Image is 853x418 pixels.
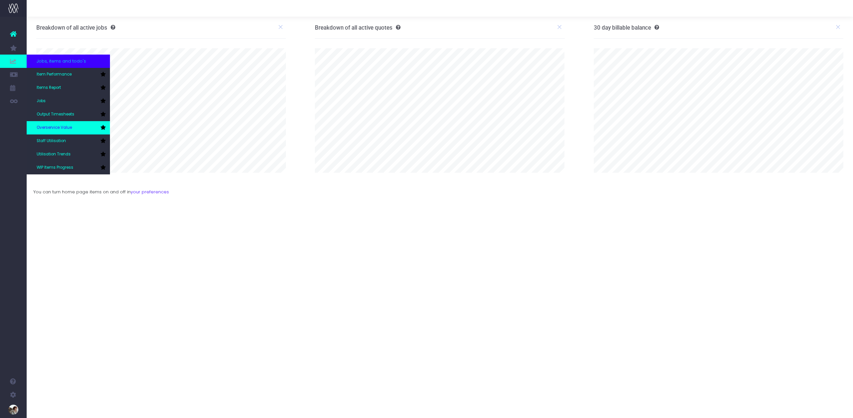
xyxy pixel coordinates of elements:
[27,108,110,121] a: Output Timesheets
[37,58,86,65] span: Jobs, items and todo's
[315,24,401,31] h3: Breakdown of all active quotes
[37,72,72,78] span: Item Performance
[27,161,110,174] a: WIP Items Progress
[37,151,71,157] span: Utilisation Trends
[27,182,853,195] div: You can turn home page items on and off in
[37,125,72,131] span: Overservice Value
[27,148,110,161] a: Utilisation Trends
[131,189,169,195] a: your preferences
[36,24,115,31] h3: Breakdown of all active jobs
[37,98,46,104] span: Jobs
[27,81,110,95] a: Items Report
[27,68,110,81] a: Item Performance
[8,405,18,415] img: images/default_profile_image.png
[27,95,110,108] a: Jobs
[37,111,74,117] span: Output Timesheets
[27,121,110,134] a: Overservice Value
[37,138,66,144] span: Staff Utilisation
[594,24,659,31] h3: 30 day billable balance
[37,165,73,171] span: WIP Items Progress
[37,85,61,91] span: Items Report
[27,134,110,148] a: Staff Utilisation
